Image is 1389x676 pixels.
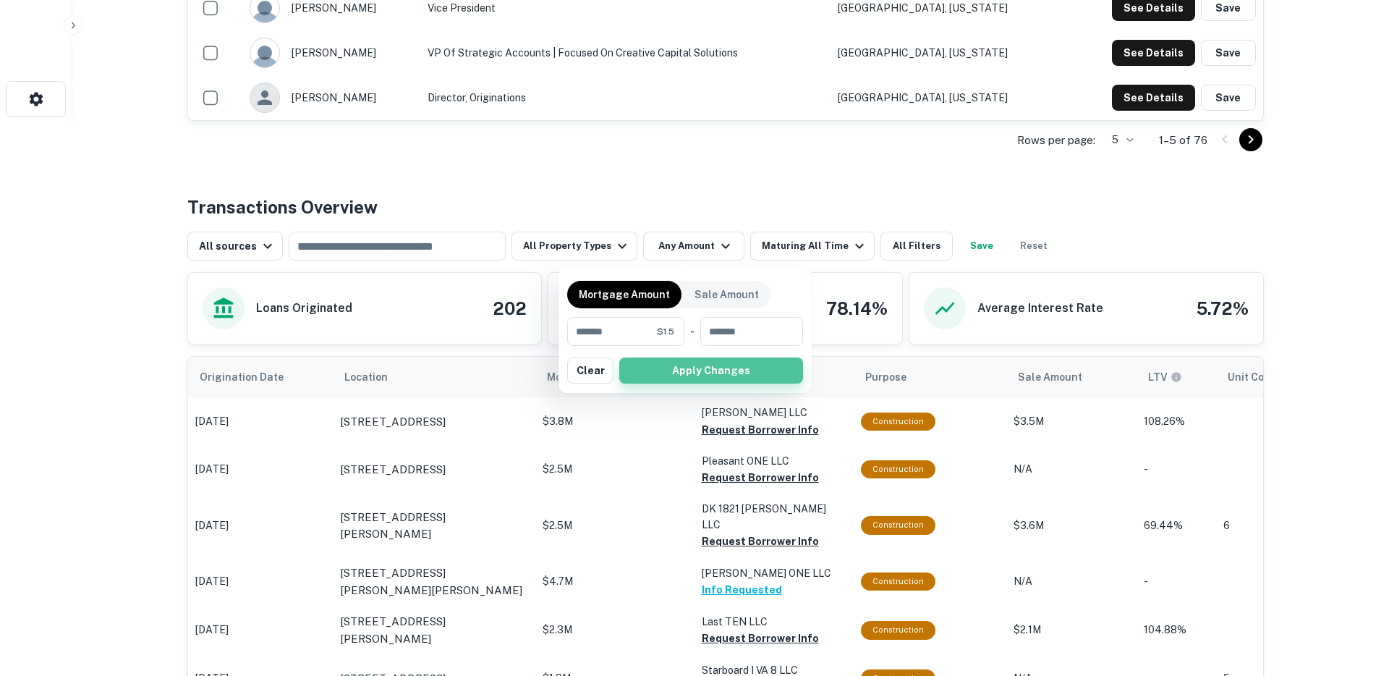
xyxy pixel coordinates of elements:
[579,287,670,303] p: Mortgage Amount
[657,325,674,338] span: $1.5
[694,287,759,303] p: Sale Amount
[567,358,613,384] button: Clear
[1317,560,1389,630] iframe: Chat Widget
[690,317,694,346] div: -
[619,358,803,384] button: Apply Changes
